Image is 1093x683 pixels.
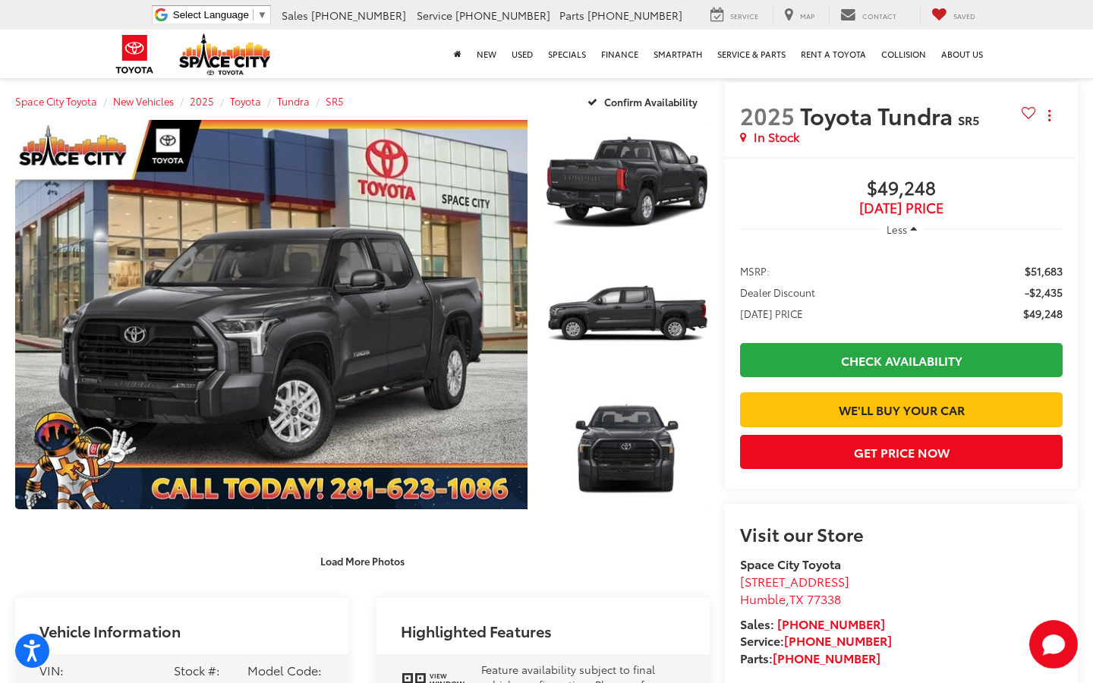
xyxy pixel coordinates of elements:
span: [PHONE_NUMBER] [587,8,682,23]
span: Sales: [740,615,774,632]
h2: Vehicle Information [39,622,181,639]
button: Toggle Chat Window [1029,620,1078,669]
span: $49,248 [1023,306,1063,321]
span: Confirm Availability [604,95,698,109]
button: Confirm Availability [579,88,710,115]
span: 2025 [740,99,795,131]
a: Expand Photo 0 [15,120,528,509]
a: 2025 [190,94,214,108]
span: , [740,590,841,607]
span: 77338 [807,590,841,607]
a: Tundra [277,94,310,108]
span: In Stock [754,128,799,146]
img: Toyota [106,30,163,79]
svg: Start Chat [1029,620,1078,669]
span: Dealer Discount [740,285,815,300]
a: We'll Buy Your Car [740,392,1063,426]
strong: Space City Toyota [740,555,841,572]
span: [DATE] Price [740,200,1063,216]
h2: Visit our Store [740,524,1063,543]
span: Service [417,8,452,23]
a: Service & Parts [710,30,793,78]
a: [PHONE_NUMBER] [773,649,880,666]
span: Saved [953,11,975,20]
span: Less [887,222,907,236]
button: Load More Photos [310,548,415,574]
span: $51,683 [1025,263,1063,279]
a: Home [446,30,469,78]
a: Used [504,30,540,78]
a: [PHONE_NUMBER] [784,631,892,649]
span: VIN: [39,661,64,678]
span: -$2,435 [1025,285,1063,300]
span: Contact [862,11,896,20]
span: View [430,672,465,680]
span: Map [800,11,814,20]
span: Model Code: [247,661,322,678]
span: [STREET_ADDRESS] [740,572,849,590]
span: SR5 [958,111,979,128]
a: Collision [874,30,934,78]
span: Toyota Tundra [800,99,958,131]
span: [PHONE_NUMBER] [455,8,550,23]
span: dropdown dots [1048,109,1050,121]
button: Less [879,216,924,243]
span: TX [789,590,804,607]
span: Stock #: [174,661,220,678]
img: 2025 Toyota Tundra SR5 [543,383,712,510]
span: [DATE] PRICE [740,306,803,321]
img: 2025 Toyota Tundra SR5 [543,118,712,245]
h2: Highlighted Features [401,622,552,639]
a: [STREET_ADDRESS] Humble,TX 77338 [740,572,849,607]
strong: Parts: [740,649,880,666]
strong: Service: [740,631,892,649]
a: Service [699,7,770,24]
a: SmartPath [646,30,710,78]
span: ▼ [257,9,267,20]
a: Space City Toyota [15,94,97,108]
span: $49,248 [740,178,1063,200]
img: Space City Toyota [179,33,270,75]
span: Humble [740,590,786,607]
span: Parts [559,8,584,23]
img: 2025 Toyota Tundra SR5 [543,251,712,378]
a: Expand Photo 2 [544,253,710,377]
a: SR5 [326,94,344,108]
img: 2025 Toyota Tundra SR5 [10,118,532,510]
a: Map [773,7,826,24]
a: [PHONE_NUMBER] [777,615,885,632]
a: Specials [540,30,594,78]
button: Actions [1036,102,1063,128]
a: Finance [594,30,646,78]
a: New Vehicles [113,94,174,108]
a: Select Language​ [173,9,267,20]
span: Sales [282,8,308,23]
a: Contact [829,7,908,24]
span: [PHONE_NUMBER] [311,8,406,23]
a: Expand Photo 3 [544,385,710,509]
a: Toyota [230,94,261,108]
span: MSRP: [740,263,770,279]
a: About Us [934,30,991,78]
span: Select Language [173,9,249,20]
a: Rent a Toyota [793,30,874,78]
a: Check Availability [740,343,1063,377]
a: Expand Photo 1 [544,120,710,244]
span: Service [730,11,758,20]
a: My Saved Vehicles [920,7,987,24]
button: Get Price Now [740,435,1063,469]
a: New [469,30,504,78]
